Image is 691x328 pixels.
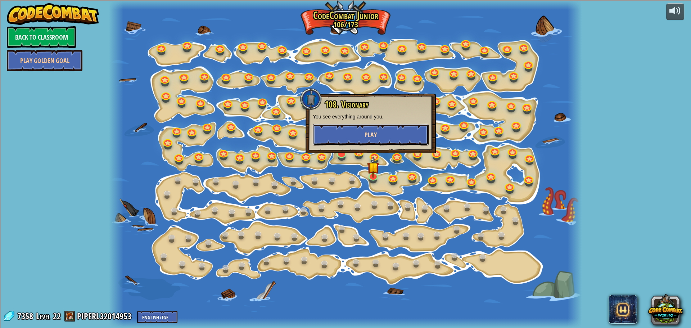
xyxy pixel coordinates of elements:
img: level-banner-started.png [367,156,379,178]
span: 108. Visionary [325,98,369,111]
div: Options [3,29,688,35]
div: Move To ... [3,16,688,22]
div: Delete [3,22,688,29]
div: Sort New > Old [3,9,688,16]
a: Back to Classroom [7,26,76,48]
div: Move To ... [3,48,688,55]
div: Sort A > Z [3,3,688,9]
a: Play Golden Goal [7,50,82,71]
button: Play [313,124,429,145]
div: Rename [3,42,688,48]
div: Sign out [3,35,688,42]
span: Play [365,130,377,139]
img: CodeCombat - Learn how to code by playing a game [7,3,99,25]
p: You see everything around you. [313,113,429,120]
